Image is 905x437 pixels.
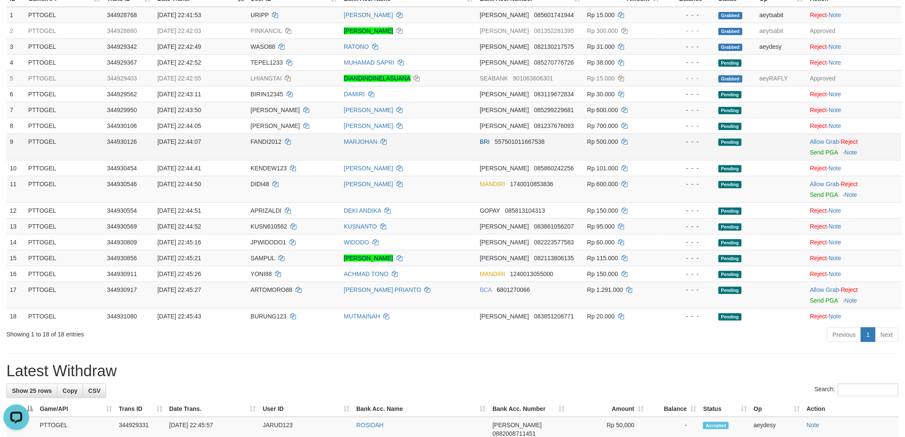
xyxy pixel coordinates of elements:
[493,422,542,428] span: [PERSON_NAME]
[157,138,201,145] span: [DATE] 22:44:07
[251,75,282,82] span: LHIANGTAI
[157,107,201,113] span: [DATE] 22:43:50
[587,27,618,34] span: Rp 300.000
[829,207,842,214] a: Note
[6,70,25,86] td: 5
[25,7,104,23] td: PTTOGEL
[587,107,618,113] span: Rp 600.000
[587,255,618,262] span: Rp 115.000
[719,208,742,215] span: Pending
[810,43,827,50] a: Reject
[719,75,742,83] span: Grabbed
[6,383,57,398] a: Show 25 rows
[587,181,618,187] span: Rp 600.000
[157,59,201,66] span: [DATE] 22:42:52
[25,134,104,160] td: PTTOGEL
[157,223,201,230] span: [DATE] 22:44:52
[480,313,529,320] span: [PERSON_NAME]
[480,271,505,277] span: MANDIRI
[810,12,827,18] a: Reject
[157,12,201,18] span: [DATE] 22:41:53
[251,43,275,50] span: WASO88
[807,118,902,134] td: ·
[157,165,201,172] span: [DATE] 22:44:41
[25,23,104,39] td: PTTOGEL
[810,138,839,145] a: Allow Grab
[666,238,712,247] div: - - -
[810,165,827,172] a: Reject
[83,383,106,398] a: CSV
[810,122,827,129] a: Reject
[810,149,838,156] a: Send PGA
[807,308,902,324] td: ·
[505,207,545,214] span: Copy 085813104313 to clipboard
[845,191,858,198] a: Note
[25,250,104,266] td: PTTOGEL
[666,254,712,262] div: - - -
[666,42,712,51] div: - - -
[107,181,137,187] span: 344930546
[25,176,104,202] td: PTTOGEL
[807,266,902,282] td: ·
[666,74,712,83] div: - - -
[344,107,393,113] a: [PERSON_NAME]
[666,206,712,215] div: - - -
[6,250,25,266] td: 15
[25,102,104,118] td: PTTOGEL
[88,387,101,394] span: CSV
[6,23,25,39] td: 2
[6,118,25,134] td: 8
[829,255,842,262] a: Note
[344,286,421,293] a: [PERSON_NAME] PRIANTO
[810,271,827,277] a: Reject
[251,138,281,145] span: FANDI2012
[829,59,842,66] a: Note
[807,54,902,70] td: ·
[107,107,137,113] span: 344929950
[719,12,742,19] span: Grabbed
[719,239,742,247] span: Pending
[807,234,902,250] td: ·
[719,255,742,262] span: Pending
[251,91,283,98] span: BIRIN12345
[587,223,615,230] span: Rp 95.000
[587,43,615,50] span: Rp 31.000
[587,91,615,98] span: Rp 30.000
[534,12,574,18] span: Copy 085601741944 to clipboard
[810,223,827,230] a: Reject
[807,422,819,428] a: Note
[6,202,25,218] td: 12
[719,165,742,172] span: Pending
[115,401,166,417] th: Trans ID: activate to sort column ascending
[480,75,508,82] span: SEABANK
[251,286,293,293] span: ARTOMORO88
[353,401,489,417] th: Bank Acc. Name: activate to sort column ascending
[493,430,536,437] span: Copy 0882008711451 to clipboard
[719,107,742,114] span: Pending
[107,12,137,18] span: 344928768
[157,255,201,262] span: [DATE] 22:45:21
[12,387,52,394] span: Show 25 rows
[829,271,842,277] a: Note
[251,165,287,172] span: KENDEW123
[666,312,712,321] div: - - -
[251,27,282,34] span: PINKANCIL
[480,165,529,172] span: [PERSON_NAME]
[6,308,25,324] td: 18
[534,223,574,230] span: Copy 083861056207 to clipboard
[829,122,842,129] a: Note
[25,160,104,176] td: PTTOGEL
[6,54,25,70] td: 4
[344,122,393,129] a: [PERSON_NAME]
[344,59,394,66] a: MUHAMAD SAPRI
[25,266,104,282] td: PTTOGEL
[700,401,750,417] th: Status: activate to sort column ascending
[107,43,137,50] span: 344929342
[875,327,899,342] a: Next
[810,255,827,262] a: Reject
[480,181,505,187] span: MANDIRI
[807,160,902,176] td: ·
[6,86,25,102] td: 6
[810,313,827,320] a: Reject
[810,286,839,293] a: Allow Grab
